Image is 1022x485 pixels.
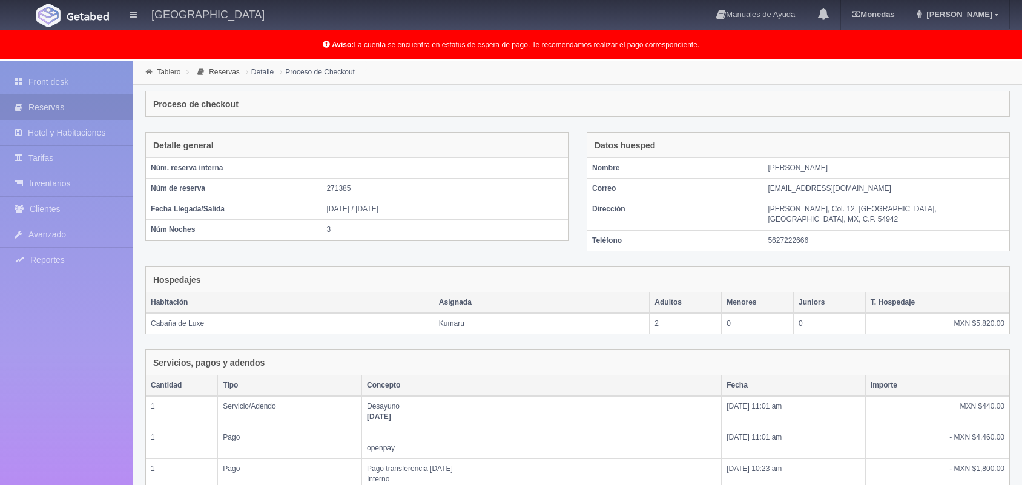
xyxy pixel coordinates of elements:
td: 3 [321,220,568,240]
th: Menores [722,292,794,313]
span: Desayuno [367,402,400,411]
td: openpay [361,427,721,458]
b: Aviso: [332,41,354,49]
li: Proceso de Checkout [277,66,358,78]
th: Habitación [146,292,434,313]
th: Núm de reserva [146,179,321,199]
th: Teléfono [587,230,763,251]
td: [DATE] 11:01 am [722,396,866,427]
h4: [GEOGRAPHIC_DATA] [151,6,265,21]
td: Servicio/Adendo [218,396,362,427]
img: Getabed [36,4,61,27]
th: Nombre [587,158,763,179]
h4: Proceso de checkout [153,100,239,109]
td: [DATE] 11:01 am [722,427,866,458]
td: 1 [146,396,218,427]
th: Tipo [218,375,362,396]
h4: Detalle general [153,141,214,150]
th: Dirección [587,199,763,230]
td: 5627222666 [763,230,1009,251]
th: Juniors [793,292,865,313]
td: 2 [650,313,722,334]
span: [PERSON_NAME] [923,10,992,19]
th: Correo [587,179,763,199]
td: 1 [146,427,218,458]
b: Monedas [852,10,894,19]
td: Kumaru [434,313,650,334]
th: Núm Noches [146,220,321,240]
th: Fecha Llegada/Salida [146,199,321,220]
img: Getabed [67,12,109,21]
li: Detalle [243,66,277,78]
th: Importe [865,375,1009,396]
a: Reservas [209,68,240,76]
th: Concepto [361,375,721,396]
h4: Hospedajes [153,275,201,285]
td: MXN $440.00 [865,396,1009,427]
th: Núm. reserva interna [146,158,321,179]
td: - MXN $4,460.00 [865,427,1009,458]
b: [DATE] [367,412,391,421]
th: Fecha [722,375,866,396]
td: [PERSON_NAME] [763,158,1009,179]
th: T. Hospedaje [865,292,1009,313]
th: Asignada [434,292,650,313]
td: MXN $5,820.00 [865,313,1009,334]
h4: Datos huesped [595,141,655,150]
td: Pago [218,427,362,458]
td: [EMAIL_ADDRESS][DOMAIN_NAME] [763,179,1009,199]
a: Tablero [157,68,180,76]
th: Adultos [650,292,722,313]
td: Cabaña de Luxe [146,313,434,334]
th: Cantidad [146,375,218,396]
td: 0 [722,313,794,334]
td: 0 [793,313,865,334]
td: [PERSON_NAME], Col. 12, [GEOGRAPHIC_DATA], [GEOGRAPHIC_DATA], MX, C.P. 54942 [763,199,1009,230]
td: [DATE] / [DATE] [321,199,568,220]
td: 271385 [321,179,568,199]
h4: Servicios, pagos y adendos [153,358,265,368]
